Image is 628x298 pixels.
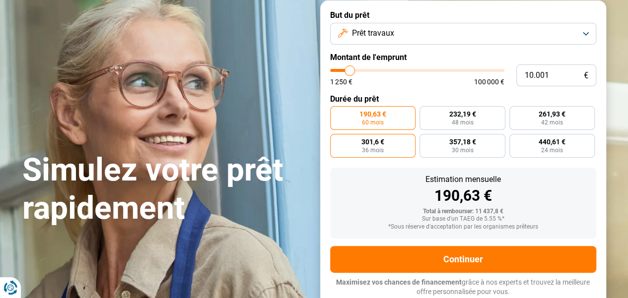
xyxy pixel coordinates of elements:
span: 48 mois [451,119,473,125]
div: Estimation mensuelle [338,176,588,183]
div: Total à rembourser: 11 437,8 € [338,208,588,215]
span: € [584,71,588,80]
div: 190,63 € [338,188,588,203]
span: Prêt travaux [351,28,394,39]
span: 301,6 € [361,138,384,145]
span: 261,93 € [539,111,565,118]
label: Durée du prêt [330,94,596,104]
div: Sur base d'un TAEG de 5.55 %* [338,216,588,223]
span: 357,18 € [449,138,476,145]
span: 42 mois [541,119,563,125]
button: Prêt travaux [330,23,596,45]
span: 36 mois [362,147,384,153]
span: 190,63 € [359,111,386,118]
p: grâce à nos experts et trouvez la meilleure offre personnalisée pour vous. [330,278,596,297]
span: 24 mois [541,147,563,153]
label: But du prêt [330,10,596,20]
h1: Simulez votre prêt rapidement [22,151,308,228]
span: 60 mois [362,119,384,125]
label: Montant de l'emprunt [330,53,596,62]
div: *Sous réserve d'acceptation par les organismes prêteurs [338,224,588,231]
span: 30 mois [451,147,473,153]
span: 232,19 € [449,111,476,118]
span: 100 000 € [474,78,504,85]
button: Continuer [330,246,596,273]
span: 440,61 € [539,138,565,145]
span: 1 250 € [330,78,352,85]
span: Maximisez vos chances de financement [336,278,462,286]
